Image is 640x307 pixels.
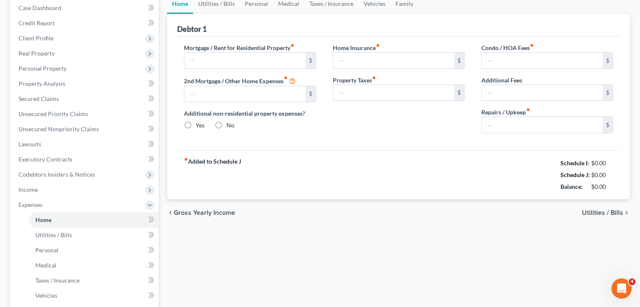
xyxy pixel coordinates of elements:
[333,76,376,85] label: Property Taxes
[12,16,159,31] a: Credit Report
[481,43,534,52] label: Condo / HOA Fees
[482,117,603,133] input: --
[35,246,58,254] span: Personal
[19,34,53,42] span: Client Profile
[184,86,305,102] input: --
[29,228,159,243] a: Utilities / Bills
[603,53,613,69] div: $
[12,137,159,152] a: Lawsuits
[184,157,241,193] strong: Added to Schedule J
[19,80,65,87] span: Property Analysis
[481,76,522,85] label: Additional Fees
[184,109,316,118] label: Additional non-residential property expenses?
[591,171,613,179] div: $0.00
[184,53,305,69] input: --
[29,243,159,258] a: Personal
[12,122,159,137] a: Unsecured Nonpriority Claims
[29,258,159,273] a: Medical
[184,43,295,52] label: Mortgage / Rent for Residential Property
[372,76,376,80] i: fiber_manual_record
[12,152,159,167] a: Executory Contracts
[167,209,174,216] i: chevron_left
[19,19,55,26] span: Credit Report
[196,121,204,130] label: Yes
[35,277,80,284] span: Taxes / Insurance
[29,288,159,303] a: Vehicles
[19,186,38,193] span: Income
[603,117,613,133] div: $
[629,278,635,285] span: 4
[19,65,66,72] span: Personal Property
[35,231,72,238] span: Utilities / Bills
[19,201,42,208] span: Expenses
[333,53,454,69] input: --
[591,159,613,167] div: $0.00
[177,24,207,34] div: Debtor 1
[582,209,630,216] button: Utilities / Bills chevron_right
[12,106,159,122] a: Unsecured Priority Claims
[35,292,57,299] span: Vehicles
[305,53,316,69] div: $
[19,50,55,57] span: Real Property
[333,85,454,101] input: --
[35,216,51,223] span: Home
[226,121,234,130] label: No
[284,76,288,80] i: fiber_manual_record
[19,171,95,178] span: Codebtors Insiders & Notices
[591,183,613,191] div: $0.00
[454,85,464,101] div: $
[19,95,59,102] span: Secured Claims
[333,43,380,52] label: Home Insurance
[560,159,589,167] strong: Schedule I:
[623,209,630,216] i: chevron_right
[290,43,295,48] i: fiber_manual_record
[305,86,316,102] div: $
[481,108,530,116] label: Repairs / Upkeep
[19,125,99,132] span: Unsecured Nonpriority Claims
[611,278,632,299] iframe: Intercom live chat
[454,53,464,69] div: $
[19,140,41,148] span: Lawsuits
[582,209,623,216] span: Utilities / Bills
[12,0,159,16] a: Case Dashboard
[35,262,56,269] span: Medical
[29,212,159,228] a: Home
[184,157,188,161] i: fiber_manual_record
[12,91,159,106] a: Secured Claims
[167,209,235,216] button: chevron_left Gross Yearly Income
[530,43,534,48] i: fiber_manual_record
[12,76,159,91] a: Property Analysis
[19,110,88,117] span: Unsecured Priority Claims
[184,76,296,86] label: 2nd Mortgage / Other Home Expenses
[19,4,61,11] span: Case Dashboard
[29,273,159,288] a: Taxes / Insurance
[482,85,603,101] input: --
[482,53,603,69] input: --
[526,108,530,112] i: fiber_manual_record
[560,183,583,190] strong: Balance:
[376,43,380,48] i: fiber_manual_record
[19,156,72,163] span: Executory Contracts
[560,171,590,178] strong: Schedule J:
[603,85,613,101] div: $
[174,209,235,216] span: Gross Yearly Income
